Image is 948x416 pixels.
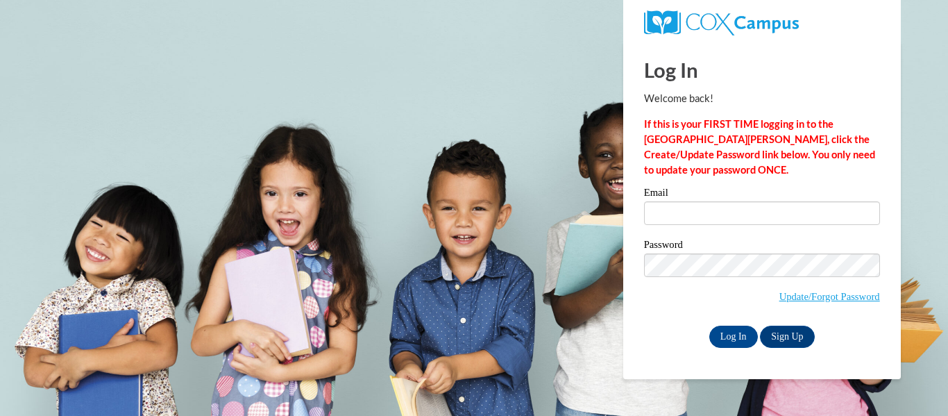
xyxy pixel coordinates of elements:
[644,16,799,28] a: COX Campus
[779,291,880,302] a: Update/Forgot Password
[644,240,880,253] label: Password
[644,188,880,201] label: Email
[644,91,880,106] p: Welcome back!
[644,10,799,35] img: COX Campus
[644,118,875,176] strong: If this is your FIRST TIME logging in to the [GEOGRAPHIC_DATA][PERSON_NAME], click the Create/Upd...
[709,326,758,348] input: Log In
[644,56,880,84] h1: Log In
[760,326,814,348] a: Sign Up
